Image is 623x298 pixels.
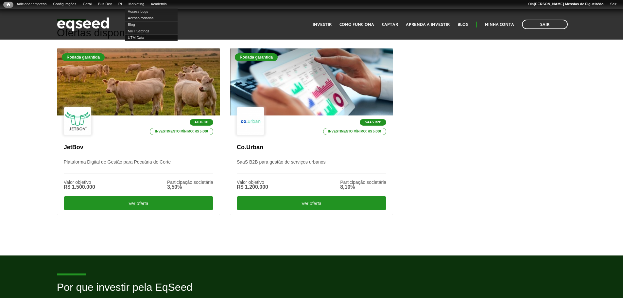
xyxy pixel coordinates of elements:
[64,180,95,184] div: Valor objetivo
[607,2,620,7] a: Sair
[150,128,213,135] p: Investimento mínimo: R$ 5.000
[237,196,386,210] div: Ver oferta
[237,184,268,190] div: R$ 1.200.000
[62,53,105,61] div: Rodada garantida
[7,2,10,7] span: Início
[525,2,607,7] a: Olá[PERSON_NAME] Messias de Figueirêdo
[340,184,386,190] div: 8,10%
[237,159,386,173] p: SaaS B2B para gestão de serviços urbanos
[50,2,80,7] a: Configurações
[147,2,170,7] a: Academia
[57,16,109,33] img: EqSeed
[534,2,603,6] strong: [PERSON_NAME] Messias de Figueirêdo
[190,119,213,126] p: Agtech
[79,2,95,7] a: Geral
[382,23,398,27] a: Captar
[313,23,332,27] a: Investir
[485,23,514,27] a: Minha conta
[64,184,95,190] div: R$ 1.500.000
[115,2,125,7] a: RI
[458,23,468,27] a: Blog
[64,196,213,210] div: Ver oferta
[125,2,147,7] a: Marketing
[64,144,213,151] p: JetBov
[57,48,220,215] a: Rodada garantida Agtech Investimento mínimo: R$ 5.000 JetBov Plataforma Digital de Gestão para Pe...
[167,184,213,190] div: 3,50%
[340,180,386,184] div: Participação societária
[235,53,278,61] div: Rodada garantida
[339,23,374,27] a: Como funciona
[95,2,115,7] a: Bus Dev
[406,23,450,27] a: Aprenda a investir
[230,48,393,215] a: Rodada garantida SaaS B2B Investimento mínimo: R$ 5.000 Co.Urban SaaS B2B para gestão de serviços...
[64,159,213,173] p: Plataforma Digital de Gestão para Pecuária de Corte
[167,180,213,184] div: Participação societária
[522,20,568,29] a: Sair
[323,128,387,135] p: Investimento mínimo: R$ 5.000
[125,8,178,15] a: Access Logs
[13,2,50,7] a: Adicionar empresa
[237,144,386,151] p: Co.Urban
[360,119,386,126] p: SaaS B2B
[237,180,268,184] div: Valor objetivo
[3,2,13,8] a: Início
